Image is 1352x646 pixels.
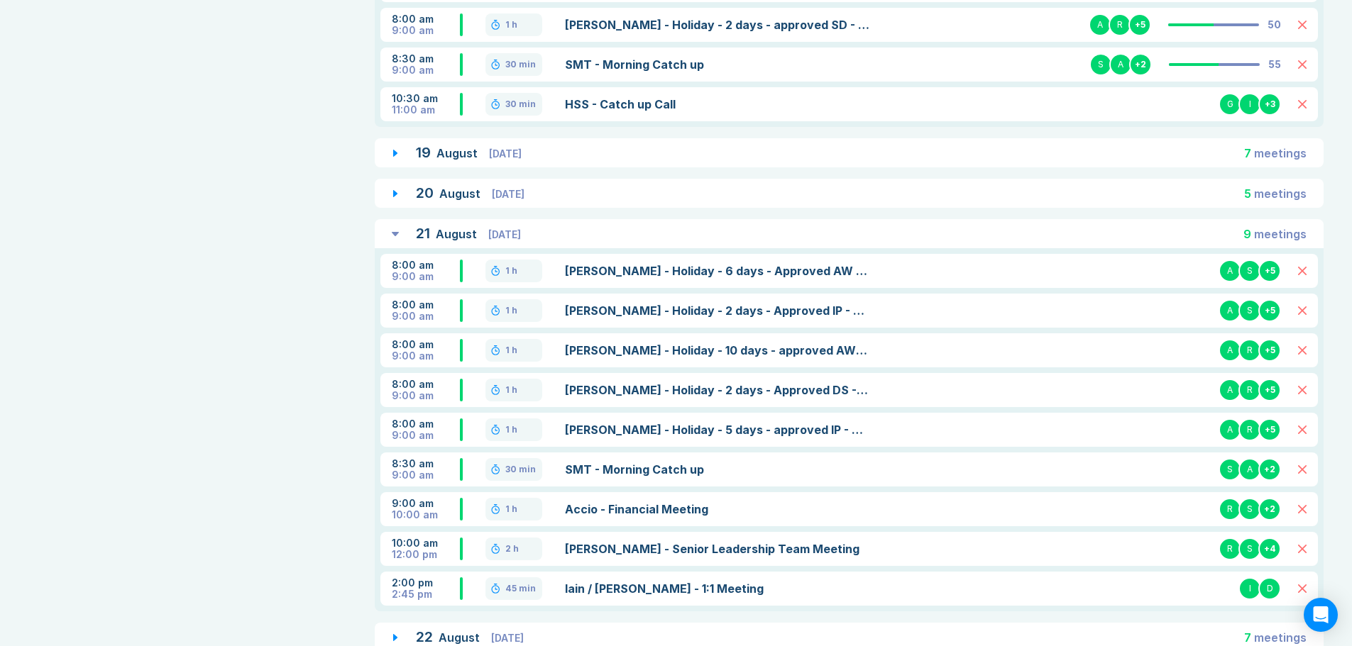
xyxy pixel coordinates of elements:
a: Iain / [PERSON_NAME] - 1:1 Meeting [565,580,870,597]
div: A [1089,13,1111,36]
div: 1 h [505,503,517,515]
button: Delete [1298,425,1307,434]
span: [DATE] [488,228,521,240]
div: A [1219,379,1241,401]
span: meeting s [1254,630,1307,645]
button: Delete [1298,545,1307,553]
div: A [1219,299,1241,322]
div: 9:00 am [392,311,460,322]
div: 8:00 am [392,13,460,25]
div: R [1219,538,1241,560]
div: R [1238,418,1261,441]
span: 22 [416,628,433,645]
div: + 2 [1258,458,1281,481]
div: D [1258,577,1281,600]
div: A [1219,260,1241,282]
div: 8:30 am [392,53,460,65]
div: 1 h [505,265,517,277]
div: + 5 [1258,418,1281,441]
div: 1 h [505,19,517,30]
div: 8:00 am [392,260,460,271]
div: S [1219,458,1241,481]
div: 1 h [505,345,517,356]
div: 1 h [505,424,517,435]
span: [DATE] [491,632,524,644]
div: 9:00 am [392,350,460,362]
a: SMT - Morning Catch up [565,461,870,478]
div: I [1238,577,1261,600]
div: 9:00 am [392,430,460,441]
div: Open Intercom Messenger [1304,598,1338,632]
span: August [436,227,480,241]
div: 45 min [505,583,536,594]
span: 7 [1244,146,1251,160]
span: 19 [416,144,431,161]
div: 10:00 am [392,538,460,549]
div: 9:00 am [392,498,460,509]
a: [PERSON_NAME] - Holiday - 5 days - approved IP - Noted IP [565,421,870,438]
div: A [1238,458,1261,481]
div: + 5 [1258,299,1281,322]
div: 1 h [505,384,517,396]
a: SMT - Morning Catch up [565,56,870,73]
span: 5 [1244,186,1251,201]
div: + 4 [1258,538,1281,560]
button: Delete [1298,267,1307,275]
div: 30 min [505,59,536,70]
div: 12:00 pm [392,549,460,560]
div: G [1219,93,1241,116]
div: + 5 [1258,260,1281,282]
a: [PERSON_NAME] - Holiday - 2 days - Approved IP - Noted IP [565,302,870,319]
div: 9:00 am [392,25,460,36]
span: 21 [416,225,430,242]
span: meeting s [1254,227,1307,241]
button: Delete [1298,584,1307,593]
button: Delete [1298,60,1307,69]
div: + 3 [1258,93,1281,116]
button: Delete [1298,21,1307,29]
span: 7 [1244,630,1251,645]
div: 8:30 am [392,458,460,469]
span: meeting s [1254,146,1307,160]
div: 8:00 am [392,418,460,430]
a: Accio - Financial Meeting [565,501,870,518]
span: August [439,630,483,645]
div: 1 h [505,305,517,316]
div: R [1238,379,1261,401]
span: [DATE] [489,147,522,160]
div: 9:00 am [392,271,460,282]
button: Delete [1298,505,1307,513]
span: meeting s [1254,186,1307,201]
div: 9:00 am [392,65,460,76]
div: 2:00 pm [392,577,460,589]
a: [PERSON_NAME] - Holiday - 10 days - approved AW - Noted IP [565,342,870,359]
div: 50 [1268,19,1281,30]
div: 2:45 pm [392,589,460,600]
button: Delete [1298,306,1307,315]
a: [PERSON_NAME] - Holiday - 2 days - Approved DS - Noted IP [565,382,870,399]
div: 10:30 am [392,93,460,104]
div: S [1238,498,1261,520]
div: R [1238,339,1261,362]
a: [PERSON_NAME] - Holiday - 2 days - approved SD - Noted IP [565,16,870,33]
div: S [1238,260,1261,282]
div: S [1238,538,1261,560]
div: 9:00 am [392,469,460,481]
div: 10:00 am [392,509,460,520]
button: Delete [1298,100,1307,108]
div: I [1238,93,1261,116]
div: 55 [1268,59,1281,70]
div: S [1089,53,1112,76]
a: [PERSON_NAME] - Holiday - 6 days - Approved AW - Noted IP [565,262,870,279]
span: 9 [1243,227,1251,241]
div: + 2 [1258,498,1281,520]
span: August [439,186,483,201]
span: [DATE] [492,188,524,200]
div: R [1219,498,1241,520]
div: A [1219,418,1241,441]
div: S [1238,299,1261,322]
button: Delete [1298,346,1307,355]
div: + 5 [1258,339,1281,362]
button: Delete [1298,465,1307,474]
div: + 5 [1258,379,1281,401]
